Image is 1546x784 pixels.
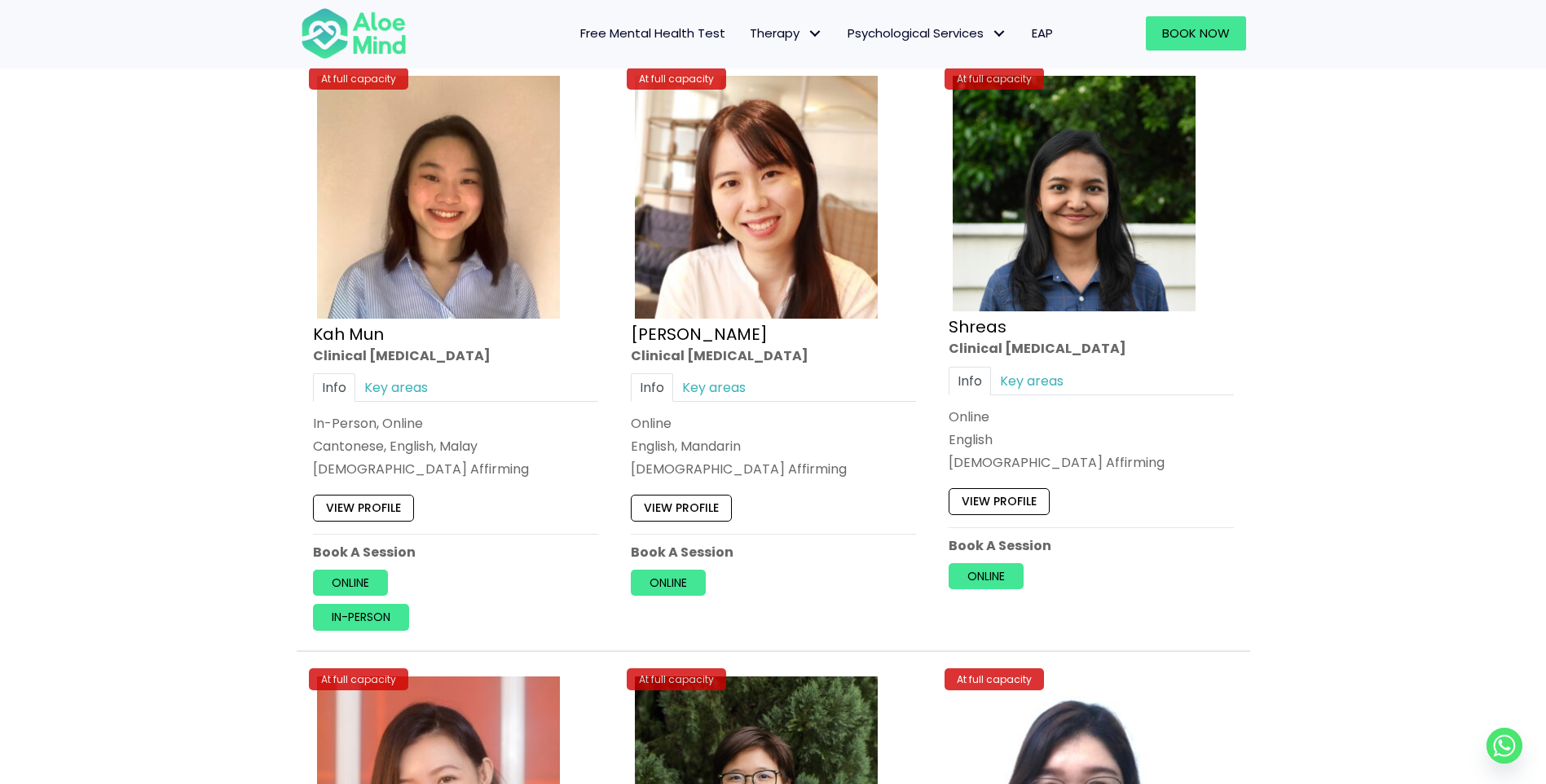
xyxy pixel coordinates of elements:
[627,68,726,90] div: At full capacity
[631,437,916,456] p: English, Mandarin
[631,372,673,401] a: Info
[949,366,991,394] a: Info
[313,542,598,561] p: Book A Session
[949,488,1050,514] a: View profile
[848,24,1007,42] span: Psychological Services
[317,76,560,319] img: Kah Mun-profile-crop-300×300
[301,7,407,60] img: Aloe mind Logo
[568,16,738,51] a: Free Mental Health Test
[635,76,878,319] img: Kher-Yin-Profile-300×300
[313,604,409,630] a: In-person
[949,339,1234,358] div: Clinical [MEDICAL_DATA]
[631,570,706,596] a: Online
[313,437,598,456] p: Cantonese, English, Malay
[953,76,1196,311] img: Shreas clinical psychologist
[949,453,1234,472] div: [DEMOGRAPHIC_DATA] Affirming
[309,668,408,690] div: At full capacity
[949,430,1234,449] p: English
[949,563,1024,589] a: Online
[631,460,916,478] div: [DEMOGRAPHIC_DATA] Affirming
[949,315,1006,338] a: Shreas
[988,22,1011,46] span: Psychological Services: submenu
[1162,24,1230,42] span: Book Now
[313,460,598,478] div: [DEMOGRAPHIC_DATA] Affirming
[631,322,768,345] a: [PERSON_NAME]
[355,372,437,401] a: Key areas
[631,414,916,433] div: Online
[627,668,726,690] div: At full capacity
[313,346,598,364] div: Clinical [MEDICAL_DATA]
[1146,16,1246,51] a: Book Now
[631,495,732,521] a: View profile
[1032,24,1053,42] span: EAP
[835,16,1020,51] a: Psychological ServicesPsychological Services: submenu
[750,24,823,42] span: Therapy
[313,372,355,401] a: Info
[1020,16,1065,51] a: EAP
[631,346,916,364] div: Clinical [MEDICAL_DATA]
[945,68,1044,90] div: At full capacity
[313,322,384,345] a: Kah Mun
[804,22,827,46] span: Therapy: submenu
[949,535,1234,554] p: Book A Session
[428,16,1065,51] nav: Menu
[313,570,388,596] a: Online
[309,68,408,90] div: At full capacity
[673,372,755,401] a: Key areas
[313,414,598,433] div: In-Person, Online
[738,16,835,51] a: TherapyTherapy: submenu
[949,407,1234,425] div: Online
[991,366,1073,394] a: Key areas
[580,24,725,42] span: Free Mental Health Test
[313,495,414,521] a: View profile
[631,542,916,561] p: Book A Session
[1487,728,1522,764] a: Whatsapp
[945,668,1044,690] div: At full capacity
